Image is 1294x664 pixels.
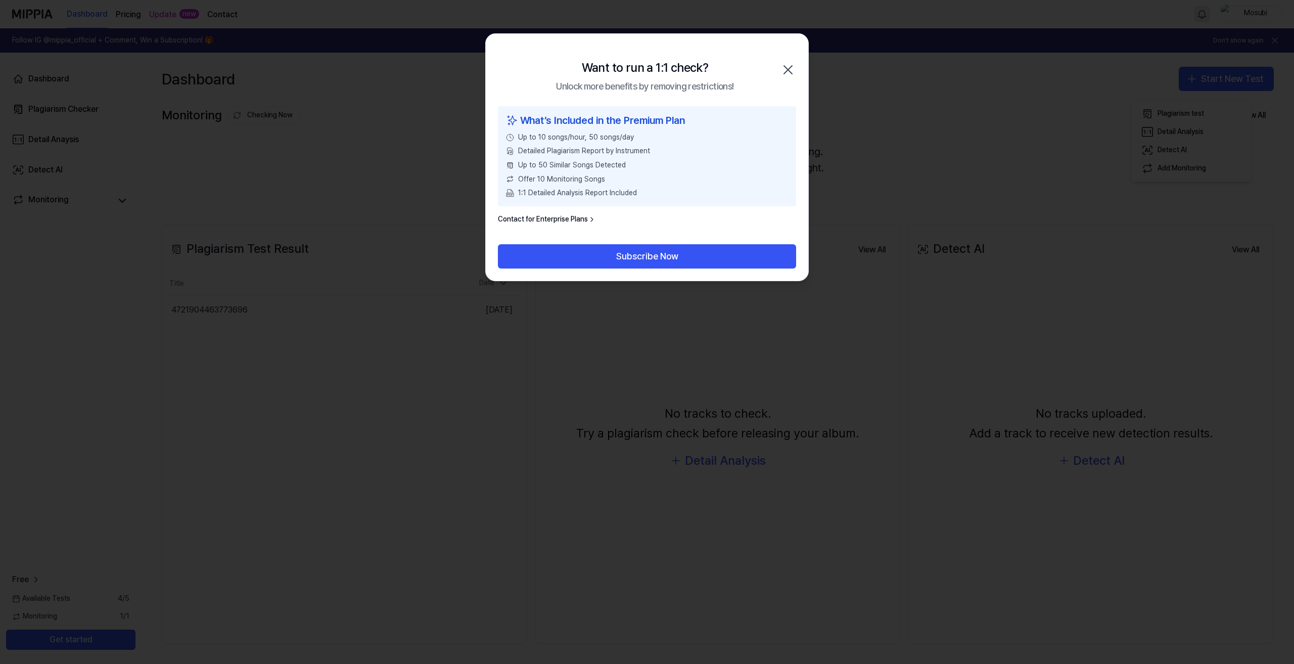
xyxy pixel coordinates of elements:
span: Offer 10 Monitoring Songs [518,174,605,185]
div: Want to run a 1:1 check? [582,58,709,77]
div: What’s Included in the Premium Plan [506,112,788,128]
span: Up to 10 songs/hour, 50 songs/day [518,132,634,143]
div: Unlock more benefits by removing restrictions! [556,79,733,94]
a: Contact for Enterprise Plans [498,214,596,225]
img: PDF Download [506,189,514,197]
button: Subscribe Now [498,244,796,269]
img: sparkles icon [506,112,518,128]
span: Detailed Plagiarism Report by Instrument [518,146,650,156]
span: 1:1 Detailed Analysis Report Included [518,188,637,198]
span: Up to 50 Similar Songs Detected [518,160,626,170]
